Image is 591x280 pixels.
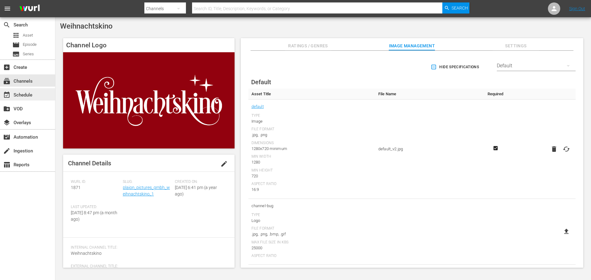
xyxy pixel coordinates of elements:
div: Aspect Ratio [251,182,372,187]
span: Search [452,2,468,14]
th: File Name [375,89,482,100]
span: Automation [3,133,10,141]
span: Ingestion [3,147,10,155]
div: 25000 [251,245,372,251]
th: Asset Title [248,89,375,100]
span: Reports [3,161,10,168]
div: Max File Size In Kbs [251,240,372,245]
div: Aspect Ratio [251,254,372,258]
span: External Channel Title: [71,264,224,269]
span: Slug: [123,179,172,184]
span: Ratings / Genres [285,42,331,50]
span: Asset [23,32,33,38]
div: 720 [251,173,372,179]
span: Channel Details [68,160,111,167]
span: Hide Specifications [432,64,479,70]
div: .jpg, .png [251,132,372,138]
td: default_v2.jpg [375,100,482,199]
span: edit [220,160,228,168]
span: Settings [493,42,539,50]
a: default [251,103,264,111]
span: [DATE] 8:47 pm (a month ago) [71,210,117,222]
div: 1280x720 minimum [251,146,372,152]
div: Image [251,118,372,124]
span: Search [3,21,10,29]
img: ans4CAIJ8jUAAAAAAAAAAAAAAAAAAAAAAAAgQb4GAAAAAAAAAAAAAAAAAAAAAAAAJMjXAAAAAAAAAAAAAAAAAAAAAAAAgAT5G... [15,2,44,16]
svg: Required [492,145,499,151]
div: File Format [251,226,372,231]
span: Image Management [389,42,435,50]
div: Min Height [251,168,372,173]
span: Last Updated: [71,205,120,210]
span: Series [12,50,20,58]
span: Create [3,64,10,71]
span: channel-bug [251,202,372,210]
span: Default [251,78,271,86]
div: Type [251,113,372,118]
div: .jpg, .png, .bmp, .gif [251,231,372,237]
span: Overlays [3,119,10,126]
h4: Channel Logo [63,38,235,52]
span: Series [23,51,34,57]
a: Sign Out [569,6,585,11]
span: menu [4,5,11,12]
span: Bits Tile [251,268,372,276]
div: Logo [251,218,372,224]
span: Episode [23,41,37,48]
span: Episode [12,41,20,49]
a: plaion_pictures_gmbh_weihnachtskino_1 [123,185,170,196]
span: [DATE] 6:41 pm (a year ago) [175,185,217,196]
span: Created On: [175,179,224,184]
span: Wurl ID: [71,179,120,184]
div: 16:9 [251,187,372,193]
button: edit [217,156,231,171]
div: Default [497,57,576,74]
span: 1871 [71,185,81,190]
button: Search [442,2,469,14]
span: Weihnachtskino [71,251,102,256]
span: Internal Channel Title: [71,245,224,250]
div: 1280 [251,159,372,165]
button: Hide Specifications [429,58,481,76]
div: File Format [251,127,372,132]
th: Required [482,89,509,100]
div: Min Width [251,154,372,159]
span: Schedule [3,91,10,99]
span: Weihnachtskino [60,22,113,30]
span: Channels [3,77,10,85]
div: Dimensions [251,141,372,146]
div: Type [251,213,372,218]
span: VOD [3,105,10,112]
img: Weihnachtskino [63,52,235,148]
span: Asset [12,32,20,39]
